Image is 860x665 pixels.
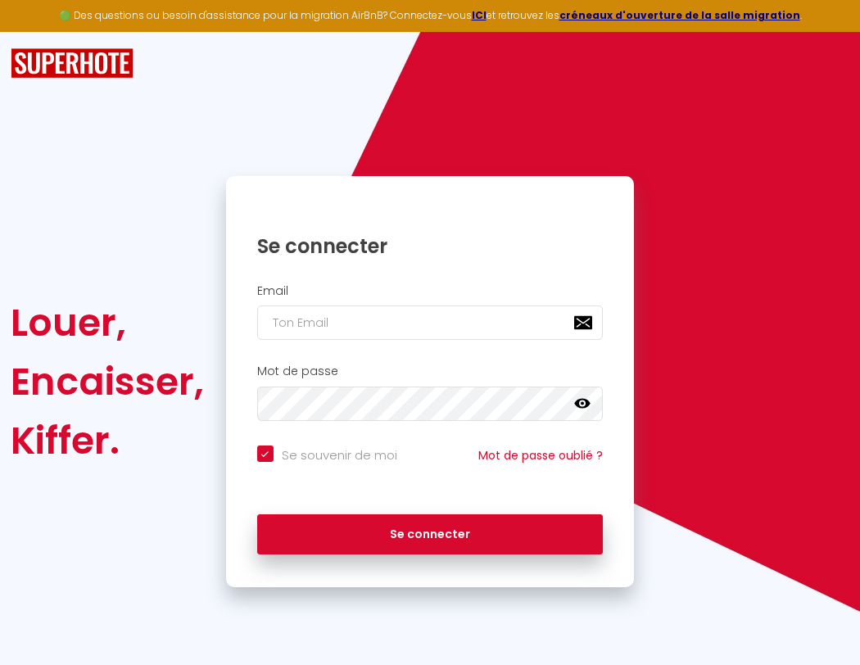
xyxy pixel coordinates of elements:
[478,447,603,464] a: Mot de passe oublié ?
[11,411,204,470] div: Kiffer.
[11,352,204,411] div: Encaisser,
[257,364,604,378] h2: Mot de passe
[257,305,604,340] input: Ton Email
[11,293,204,352] div: Louer,
[257,284,604,298] h2: Email
[11,48,134,79] img: SuperHote logo
[257,233,604,259] h1: Se connecter
[559,8,800,22] a: créneaux d'ouverture de la salle migration
[472,8,487,22] a: ICI
[257,514,604,555] button: Se connecter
